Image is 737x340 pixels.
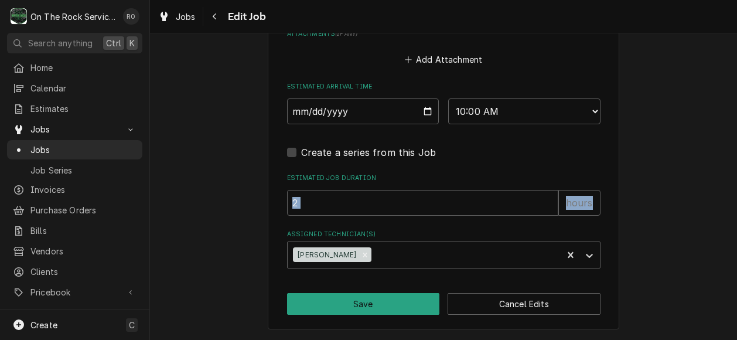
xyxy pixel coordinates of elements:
label: Create a series from this Job [301,145,436,159]
div: Rich Ortega's Avatar [123,8,139,25]
span: Search anything [28,37,93,49]
a: Reports [7,304,142,324]
span: Purchase Orders [30,204,137,216]
span: Reports [30,308,137,320]
div: Button Group [287,293,600,315]
a: Estimates [7,99,142,118]
a: Invoices [7,180,142,199]
span: Bills [30,225,137,237]
span: K [129,37,135,49]
div: Button Group Row [287,293,600,315]
div: hours [558,190,600,216]
button: Cancel Edits [448,293,600,315]
div: Assigned Technician(s) [287,230,600,268]
label: Assigned Technician(s) [287,230,600,239]
div: Estimated Arrival Time [287,82,600,124]
div: On The Rock Services [30,11,117,23]
span: Estimates [30,103,137,115]
div: Estimated Job Duration [287,174,600,215]
div: [PERSON_NAME] [293,247,359,263]
span: Job Series [30,164,137,176]
div: RO [123,8,139,25]
a: Go to Pricebook [7,283,142,302]
button: Add Attachment [402,52,484,68]
span: Home [30,62,137,74]
a: Jobs [7,140,142,159]
a: Jobs [153,7,200,26]
span: Clients [30,266,137,278]
span: C [129,319,135,331]
button: Search anythingCtrlK [7,33,142,53]
a: Clients [7,262,142,281]
input: Date [287,98,439,124]
div: Attachments [287,29,600,68]
button: Save [287,293,440,315]
div: Remove Rich Ortega [359,247,371,263]
a: Go to Jobs [7,120,142,139]
span: Jobs [30,144,137,156]
span: ( if any ) [335,30,357,37]
button: Navigate back [206,7,224,26]
label: Estimated Job Duration [287,174,600,183]
span: Jobs [176,11,196,23]
label: Attachments [287,29,600,39]
span: Ctrl [106,37,121,49]
span: Jobs [30,123,119,135]
div: On The Rock Services's Avatar [11,8,27,25]
a: Vendors [7,242,142,261]
a: Calendar [7,79,142,98]
a: Job Series [7,161,142,180]
span: Edit Job [224,9,266,25]
a: Purchase Orders [7,200,142,220]
select: Time Select [448,98,600,124]
a: Bills [7,221,142,240]
label: Estimated Arrival Time [287,82,600,91]
span: Calendar [30,82,137,94]
span: Invoices [30,183,137,196]
span: Vendors [30,245,137,257]
span: Create [30,320,57,330]
span: Pricebook [30,286,119,298]
a: Home [7,58,142,77]
div: O [11,8,27,25]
